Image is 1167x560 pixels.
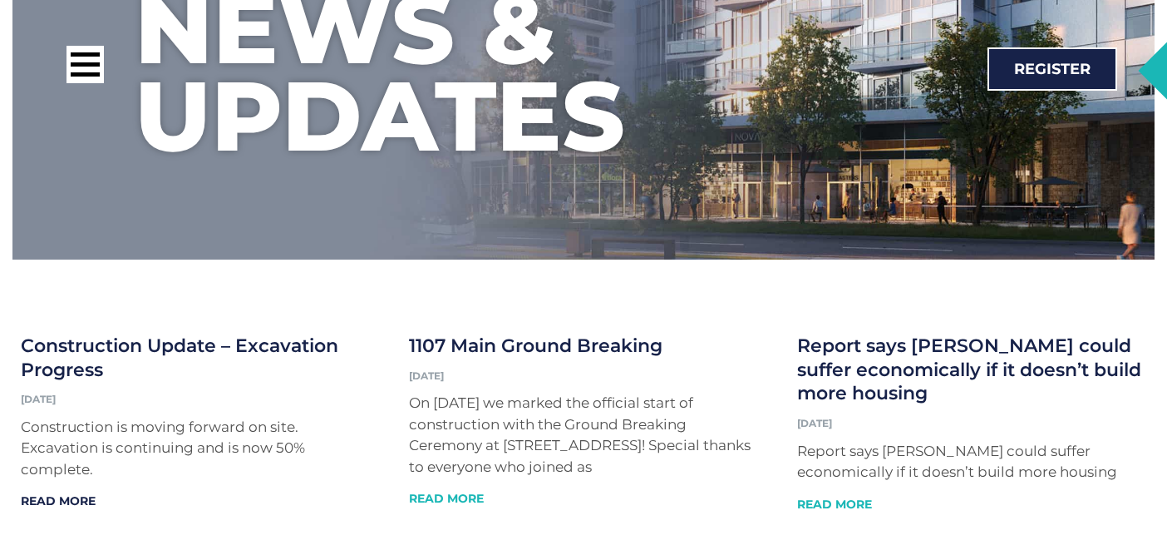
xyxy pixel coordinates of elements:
a: Read more about Construction Update – Excavation Progress [21,493,96,508]
span: [DATE] [797,417,832,429]
a: Read more about Report says Hamilton could suffer economically if it doesn’t build more housing [797,497,872,512]
span: [DATE] [409,369,444,382]
p: On [DATE] we marked the official start of construction with the Ground Breaking Ceremony at [STRE... [409,393,758,478]
span: [DATE] [21,393,56,405]
a: Register [987,47,1117,91]
p: Construction is moving forward on site. Excavation is continuing and is now 50% complete. [21,417,370,481]
a: Construction Update – Excavation Progress [21,335,338,381]
span: Register [1014,62,1091,77]
a: Report says [PERSON_NAME] could suffer economically if it doesn’t build more housing [797,335,1141,404]
a: 1107 Main Ground Breaking [409,335,662,357]
a: Read more about 1107 Main Ground Breaking [409,491,484,506]
p: Report says [PERSON_NAME] could suffer economically if it doesn’t build more housing [797,441,1146,483]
